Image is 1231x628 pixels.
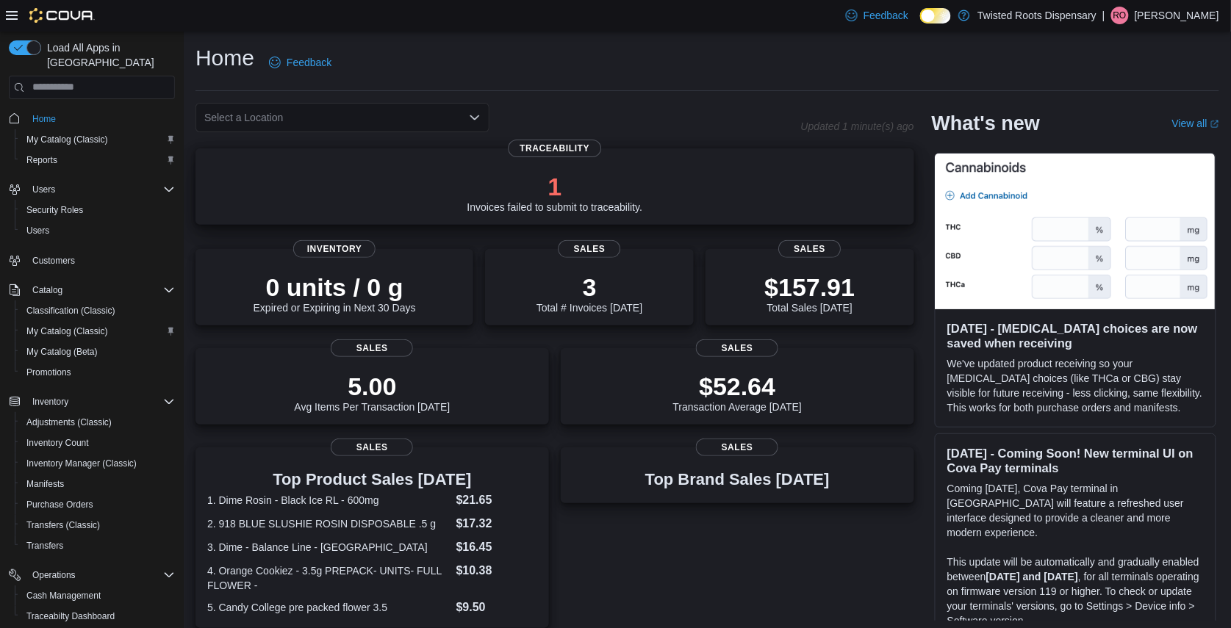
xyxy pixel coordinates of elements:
[21,302,121,320] a: Classification (Classic)
[21,322,114,340] a: My Catalog (Classic)
[801,120,914,132] p: Updated 1 minute(s) ago
[32,113,56,125] span: Home
[15,129,181,150] button: My Catalog (Classic)
[26,154,57,166] span: Reports
[15,433,181,453] button: Inventory Count
[26,181,175,198] span: Users
[1210,120,1219,129] svg: External link
[15,494,181,515] button: Purchase Orders
[207,600,451,615] dt: 5. Candy College pre packed flower 3.5
[32,396,68,408] span: Inventory
[32,184,55,195] span: Users
[765,273,855,302] p: $157.91
[26,566,82,584] button: Operations
[21,151,63,169] a: Reports
[21,343,104,361] a: My Catalog (Beta)
[21,587,107,604] a: Cash Management
[21,455,143,472] a: Inventory Manager (Classic)
[21,343,175,361] span: My Catalog (Beta)
[559,240,621,258] span: Sales
[947,356,1204,415] p: We've updated product receiving so your [MEDICAL_DATA] choices (like THCa or CBG) stay visible fo...
[207,563,451,593] dt: 4. Orange Cookiez - 3.5g PREPACK- UNITS- FULL FLOWER -
[207,471,537,488] h3: Top Product Sales [DATE]
[21,496,175,513] span: Purchase Orders
[21,414,118,431] a: Adjustments (Classic)
[254,273,416,302] p: 0 units / 0 g
[21,516,175,534] span: Transfers (Classic)
[840,1,914,30] a: Feedback
[1102,7,1105,24] p: |
[947,321,1204,350] h3: [DATE] - [MEDICAL_DATA] choices are now saved when receiving
[293,240,376,258] span: Inventory
[26,499,93,510] span: Purchase Orders
[32,569,76,581] span: Operations
[26,540,63,552] span: Transfers
[207,493,451,508] dt: 1. Dime Rosin - Black Ice RL - 600mg
[26,416,112,428] span: Adjustments (Classic)
[26,109,175,128] span: Home
[263,48,337,77] a: Feedback
[26,325,108,337] span: My Catalog (Classic)
[207,540,451,555] dt: 3. Dime - Balance Line - [GEOGRAPHIC_DATA]
[21,475,175,493] span: Manifests
[15,585,181,606] button: Cash Management
[21,414,175,431] span: Adjustments (Classic)
[26,566,175,584] span: Operations
[508,140,601,157] span: Traceability
[3,250,181,271] button: Customers
[26,610,115,622] span: Traceabilty Dashboard
[21,222,55,239] a: Users
[1111,7,1129,24] div: Ryan O'Meara
[26,346,98,358] span: My Catalog (Beta)
[26,437,89,449] span: Inventory Count
[673,372,803,401] p: $52.64
[26,458,137,469] span: Inventory Manager (Classic)
[21,607,175,625] span: Traceabilty Dashboard
[26,281,175,299] span: Catalog
[15,220,181,241] button: Users
[26,393,175,411] span: Inventory
[536,273,642,314] div: Total # Invoices [DATE]
[456,491,537,509] dd: $21.65
[986,571,1078,582] strong: [DATE] and [DATE]
[295,372,451,413] div: Avg Items Per Transaction [DATE]
[3,565,181,585] button: Operations
[29,8,95,23] img: Cova
[32,284,62,296] span: Catalog
[207,516,451,531] dt: 2. 918 BLUE SLUSHIE ROSIN DISPOSABLE .5 g
[26,110,62,128] a: Home
[26,305,115,317] span: Classification (Classic)
[21,201,175,219] span: Security Roles
[15,342,181,362] button: My Catalog (Beta)
[15,412,181,433] button: Adjustments (Classic)
[26,519,100,531] span: Transfers (Classic)
[456,538,537,556] dd: $16.45
[467,172,643,213] div: Invoices failed to submit to traceability.
[26,181,61,198] button: Users
[469,112,481,123] button: Open list of options
[3,280,181,300] button: Catalog
[26,134,108,145] span: My Catalog (Classic)
[778,240,841,258] span: Sales
[467,172,643,201] p: 1
[456,515,537,533] dd: $17.32
[21,201,89,219] a: Security Roles
[947,555,1204,628] p: This update will be automatically and gradually enabled between , for all terminals operating on ...
[195,43,254,73] h1: Home
[21,131,175,148] span: My Catalog (Classic)
[15,300,181,321] button: Classification (Classic)
[21,151,175,169] span: Reports
[21,537,69,555] a: Transfers
[21,434,175,452] span: Inventory Count
[21,364,175,381] span: Promotions
[1172,118,1219,129] a: View allExternal link
[26,251,175,270] span: Customers
[21,302,175,320] span: Classification (Classic)
[41,40,175,70] span: Load All Apps in [GEOGRAPHIC_DATA]
[3,391,181,412] button: Inventory
[21,537,175,555] span: Transfers
[765,273,855,314] div: Total Sales [DATE]
[15,474,181,494] button: Manifests
[1135,7,1219,24] p: [PERSON_NAME]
